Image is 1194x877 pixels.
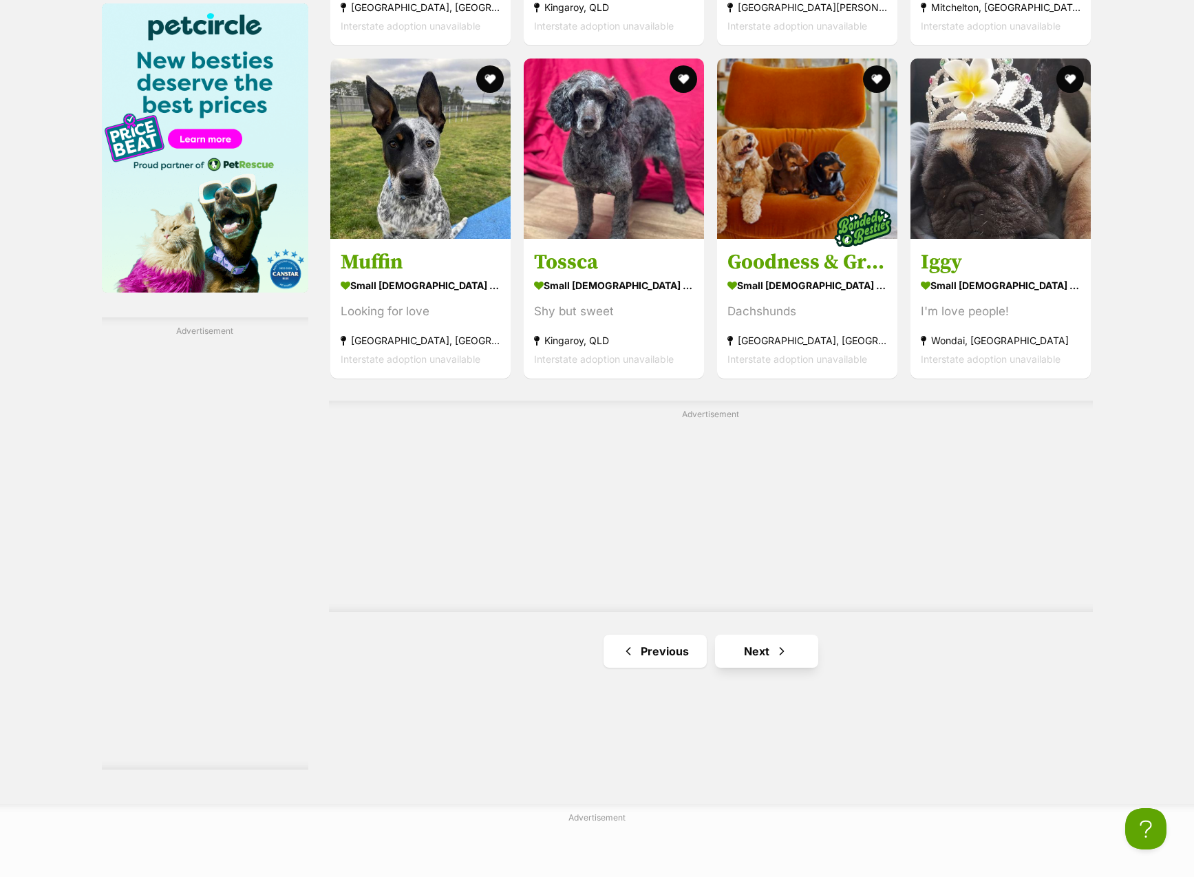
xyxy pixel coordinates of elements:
img: bonded besties [829,193,897,262]
img: Goodness & Gracious - Dachshund (Miniature Smooth Haired) Dog [717,59,897,239]
iframe: Advertisement [102,343,308,756]
a: Muffin small [DEMOGRAPHIC_DATA] Dog Looking for love [GEOGRAPHIC_DATA], [GEOGRAPHIC_DATA] Interst... [330,239,511,379]
button: favourite [863,65,891,93]
a: Tossca small [DEMOGRAPHIC_DATA] Dog Shy but sweet Kingaroy, QLD Interstate adoption unavailable [524,239,704,379]
div: Advertisement [102,317,308,770]
a: Previous page [604,635,707,668]
strong: Wondai, [GEOGRAPHIC_DATA] [921,331,1080,350]
strong: small [DEMOGRAPHIC_DATA] Dog [534,275,694,295]
img: Pet Circle promo banner [102,3,308,293]
iframe: Advertisement [377,426,1045,598]
span: Interstate adoption unavailable [534,353,674,365]
nav: Pagination [329,635,1093,668]
img: Tossca - Poodle (Miniature) Dog [524,59,704,239]
button: favourite [476,65,504,93]
div: Looking for love [341,302,500,321]
span: Interstate adoption unavailable [341,353,480,365]
h3: Muffin [341,249,500,275]
h3: Iggy [921,249,1080,275]
span: Interstate adoption unavailable [727,353,867,365]
span: Interstate adoption unavailable [534,20,674,32]
div: I'm love people! [921,302,1080,321]
span: Interstate adoption unavailable [921,20,1060,32]
h3: Goodness & Gracious [727,249,887,275]
span: Interstate adoption unavailable [921,353,1060,365]
h3: Tossca [534,249,694,275]
span: Interstate adoption unavailable [727,20,867,32]
strong: small [DEMOGRAPHIC_DATA] Dog [727,275,887,295]
button: favourite [670,65,697,93]
div: Dachshunds [727,302,887,321]
strong: [GEOGRAPHIC_DATA], [GEOGRAPHIC_DATA] [341,331,500,350]
button: favourite [1057,65,1085,93]
strong: small [DEMOGRAPHIC_DATA] Dog [341,275,500,295]
a: Iggy small [DEMOGRAPHIC_DATA] Dog I'm love people! Wondai, [GEOGRAPHIC_DATA] Interstate adoption ... [910,239,1091,379]
iframe: Help Scout Beacon - Open [1125,808,1166,849]
strong: [GEOGRAPHIC_DATA], [GEOGRAPHIC_DATA] [727,331,887,350]
div: Shy but sweet [534,302,694,321]
a: Goodness & Gracious small [DEMOGRAPHIC_DATA] Dog Dachshunds [GEOGRAPHIC_DATA], [GEOGRAPHIC_DATA] ... [717,239,897,379]
strong: small [DEMOGRAPHIC_DATA] Dog [921,275,1080,295]
span: Interstate adoption unavailable [341,20,480,32]
strong: Kingaroy, QLD [534,331,694,350]
div: Advertisement [329,401,1093,612]
img: Iggy - French Bulldog [910,59,1091,239]
img: Muffin - Heeler Dog [330,59,511,239]
a: Next page [715,635,818,668]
